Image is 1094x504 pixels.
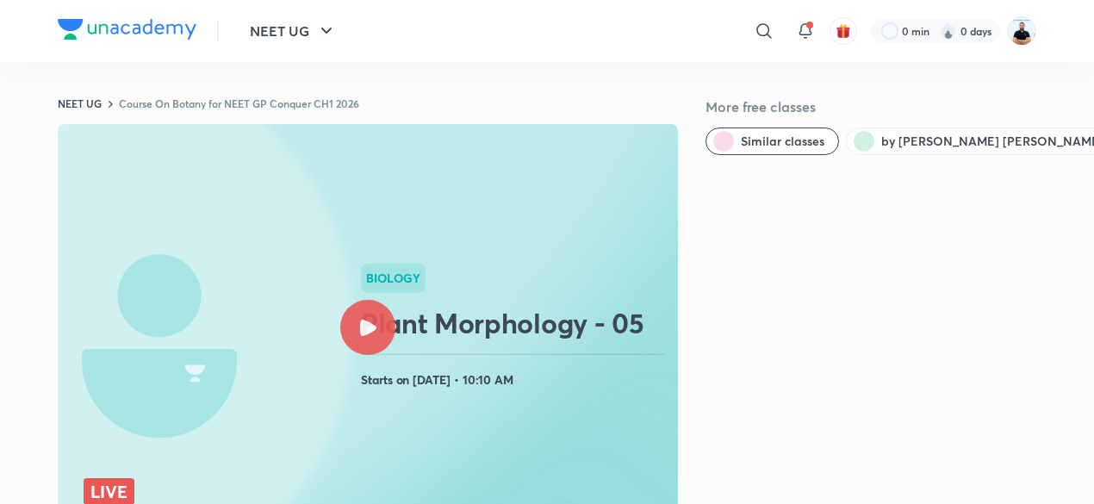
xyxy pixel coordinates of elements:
a: Company Logo [58,19,196,44]
img: avatar [836,23,851,39]
h4: Starts on [DATE] • 10:10 AM [361,369,671,391]
img: Subhash Chandra Yadav [1007,16,1036,46]
button: Similar classes [706,128,839,155]
img: Company Logo [58,19,196,40]
a: Course On Botany for NEET GP Conquer CH1 2026 [119,96,359,110]
button: avatar [830,17,857,45]
a: NEET UG [58,96,102,110]
button: NEET UG [239,14,347,48]
h5: More free classes [706,96,1036,117]
h2: Plant Morphology - 05 [361,306,671,340]
img: streak [940,22,957,40]
span: Similar classes [741,133,824,150]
